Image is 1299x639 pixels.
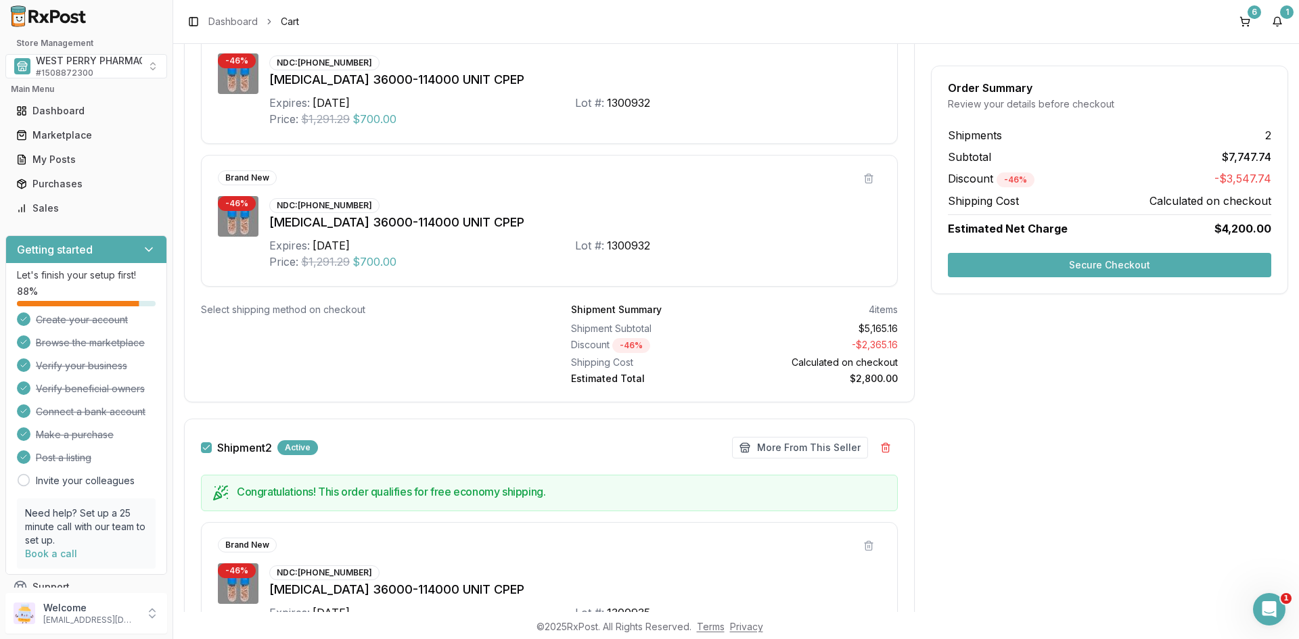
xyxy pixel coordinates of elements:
[730,621,763,632] a: Privacy
[269,70,881,89] div: [MEDICAL_DATA] 36000-114000 UNIT CPEP
[11,99,162,123] a: Dashboard
[5,575,167,599] button: Support
[43,601,137,615] p: Welcome
[36,54,172,68] span: WEST PERRY PHARMACY INC
[218,563,258,604] img: Creon 36000-114000 UNIT CPEP
[571,356,729,369] div: Shipping Cost
[352,254,396,270] span: $700.00
[208,15,299,28] nav: breadcrumb
[36,359,127,373] span: Verify your business
[36,336,145,350] span: Browse the marketplace
[5,54,167,78] button: Select a view
[575,605,604,621] div: Lot #:
[201,303,528,316] div: Select shipping method on checkout
[269,580,881,599] div: [MEDICAL_DATA] 36000-114000 UNIT CPEP
[5,149,167,170] button: My Posts
[5,38,167,49] h2: Store Management
[575,95,604,111] div: Lot #:
[1267,11,1288,32] button: 1
[313,95,350,111] div: [DATE]
[36,428,114,442] span: Make a purchase
[218,563,256,578] div: - 46 %
[218,170,277,185] div: Brand New
[740,356,898,369] div: Calculated on checkout
[36,68,93,78] span: # 1508872300
[269,55,380,70] div: NDC: [PHONE_NUMBER]
[5,5,92,27] img: RxPost Logo
[281,15,299,28] span: Cart
[948,172,1034,185] span: Discount
[1281,593,1292,604] span: 1
[36,405,145,419] span: Connect a bank account
[16,202,156,215] div: Sales
[16,104,156,118] div: Dashboard
[697,621,725,632] a: Terms
[11,147,162,172] a: My Posts
[1222,149,1271,165] span: $7,747.74
[16,128,156,142] div: Marketplace
[269,213,881,232] div: [MEDICAL_DATA] 36000-114000 UNIT CPEP
[11,172,162,196] a: Purchases
[571,322,729,335] div: Shipment Subtotal
[1234,11,1256,32] button: 6
[740,338,898,353] div: - $2,365.16
[612,338,650,353] div: - 46 %
[5,197,167,219] button: Sales
[948,253,1271,277] button: Secure Checkout
[237,486,886,497] h5: Congratulations! This order qualifies for free economy shipping.
[218,53,256,68] div: - 46 %
[313,605,350,621] div: [DATE]
[313,237,350,254] div: [DATE]
[732,437,868,458] button: More From This Seller
[571,303,662,316] div: Shipment Summary
[11,123,162,147] a: Marketplace
[14,602,35,624] img: User avatar
[269,605,310,621] div: Expires:
[740,322,898,335] div: $5,165.16
[218,196,256,211] div: - 46 %
[16,153,156,166] div: My Posts
[948,149,991,165] span: Subtotal
[1149,193,1271,209] span: Calculated on checkout
[218,538,277,552] div: Brand New
[218,53,258,94] img: Creon 36000-114000 UNIT CPEP
[607,237,650,254] div: 1300932
[571,372,729,385] div: Estimated Total
[997,172,1034,187] div: - 46 %
[740,372,898,385] div: $2,800.00
[36,382,145,396] span: Verify beneficial owners
[301,254,350,270] span: $1,291.29
[948,193,1019,209] span: Shipping Cost
[269,111,298,127] div: Price:
[218,196,258,237] img: Creon 36000-114000 UNIT CPEP
[1253,593,1285,625] iframe: Intercom live chat
[575,237,604,254] div: Lot #:
[948,82,1271,93] div: Order Summary
[607,95,650,111] div: 1300932
[17,285,38,298] span: 88 %
[607,605,650,621] div: 1300935
[36,474,135,488] a: Invite your colleagues
[36,451,91,465] span: Post a listing
[17,268,156,282] p: Let's finish your setup first!
[277,440,318,455] div: Active
[1214,220,1271,237] span: $4,200.00
[11,196,162,220] a: Sales
[1214,170,1271,187] span: -$3,547.74
[1265,127,1271,143] span: 2
[352,111,396,127] span: $700.00
[571,338,729,353] div: Discount
[16,177,156,191] div: Purchases
[869,303,898,316] div: 4 items
[208,15,258,28] a: Dashboard
[25,506,147,547] p: Need help? Set up a 25 minute call with our team to set up.
[25,548,77,559] a: Book a call
[17,241,93,258] h3: Getting started
[11,84,162,95] h2: Main Menu
[269,198,380,213] div: NDC: [PHONE_NUMBER]
[948,97,1271,111] div: Review your details before checkout
[43,615,137,625] p: [EMAIL_ADDRESS][DOMAIN_NAME]
[5,100,167,122] button: Dashboard
[269,254,298,270] div: Price:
